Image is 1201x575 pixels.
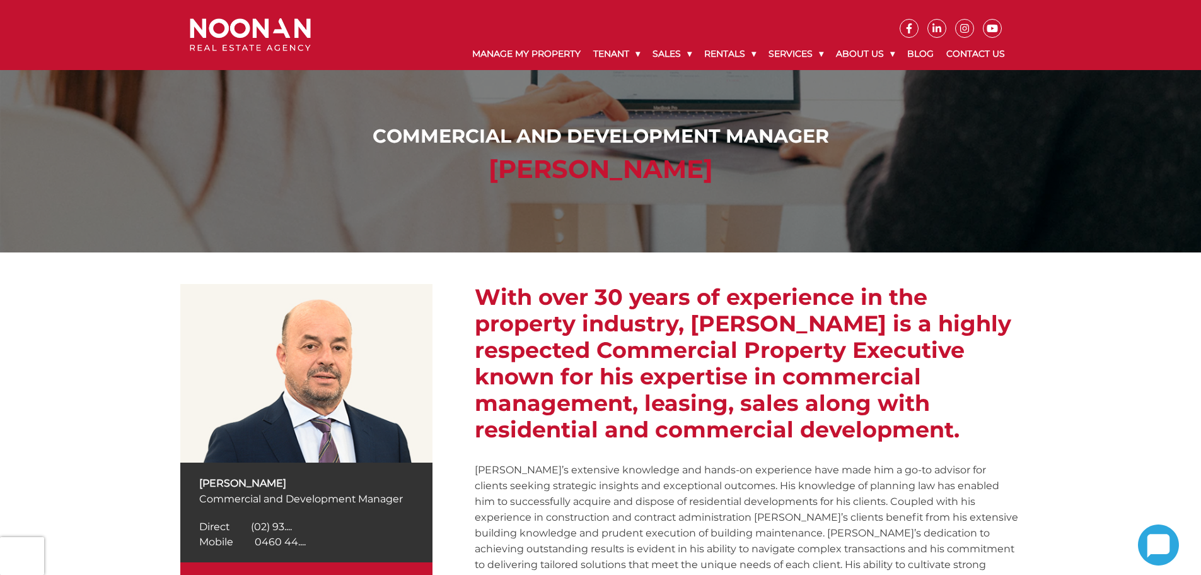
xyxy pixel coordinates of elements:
a: Contact Us [940,38,1011,70]
a: Rentals [698,38,762,70]
span: 0460 44.... [255,536,306,548]
a: Click to reveal phone number [199,521,292,533]
span: Direct [199,521,229,533]
a: About Us [830,38,901,70]
p: Commercial and Development Manager [199,491,414,507]
a: Tenant [587,38,646,70]
h1: Commercial and Development Manager [193,125,1008,148]
img: Spiro Veldekis [180,284,432,463]
a: Sales [646,38,698,70]
a: Blog [901,38,940,70]
h2: With over 30 years of experience in the property industry, [PERSON_NAME] is a highly respected Co... [475,284,1021,443]
span: (02) 93.... [251,521,292,533]
a: Services [762,38,830,70]
span: Mobile [199,536,233,548]
a: Click to reveal phone number [199,536,306,548]
h2: [PERSON_NAME] [193,154,1008,184]
a: Manage My Property [466,38,587,70]
img: Noonan Real Estate Agency [190,18,311,52]
p: [PERSON_NAME] [199,475,414,491]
